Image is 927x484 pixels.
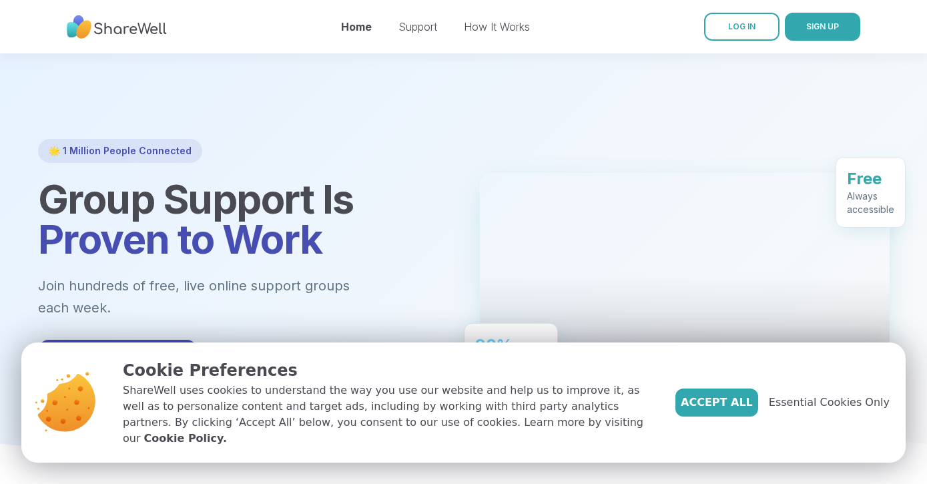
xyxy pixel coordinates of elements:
p: Join hundreds of free, live online support groups each week. [38,275,422,318]
a: LOG IN [704,13,780,41]
div: Always accessible [847,190,894,216]
span: Essential Cookies Only [769,395,890,411]
p: Cookie Preferences [123,358,654,383]
div: 🌟 1 Million People Connected [38,139,202,163]
div: Free [847,168,894,190]
button: Accept All [675,389,758,417]
span: SIGN UP [806,21,839,31]
button: SIGN UP [785,13,860,41]
span: Accept All [681,395,753,411]
span: LOG IN [728,21,755,31]
h1: Group Support Is [38,179,448,259]
a: Home [341,20,372,33]
p: ShareWell uses cookies to understand the way you use our website and help us to improve it, as we... [123,383,654,447]
img: ShareWell Nav Logo [67,9,167,45]
button: Get Started Free [38,340,198,377]
a: Cookie Policy. [144,431,227,447]
a: Support [398,20,437,33]
div: 90% [475,334,547,356]
a: How It Works [464,20,530,33]
span: Proven to Work [38,215,322,263]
